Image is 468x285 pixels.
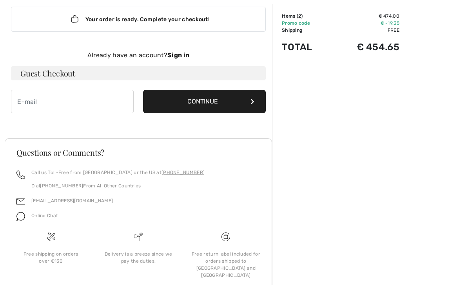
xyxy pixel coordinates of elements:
[47,232,55,241] img: Free shipping on orders over &#8364;130
[11,66,266,80] h3: Guest Checkout
[134,232,143,241] img: Delivery is a breeze since we pay the duties!
[31,213,58,218] span: Online Chat
[282,20,330,27] td: Promo code
[16,197,25,206] img: email
[330,34,399,60] td: € 454.65
[330,27,399,34] td: Free
[16,171,25,179] img: call
[11,7,266,32] div: Your order is ready. Complete your checkout!
[330,13,399,20] td: € 474.00
[282,34,330,60] td: Total
[282,13,330,20] td: Items ( )
[31,198,113,203] a: [EMAIL_ADDRESS][DOMAIN_NAME]
[16,212,25,221] img: chat
[143,90,266,113] button: Continue
[221,232,230,241] img: Free shipping on orders over &#8364;130
[330,20,399,27] td: € -19.35
[31,169,205,176] p: Call us Toll-Free from [GEOGRAPHIC_DATA] or the US at
[161,170,205,175] a: [PHONE_NUMBER]
[282,27,330,34] td: Shipping
[11,51,266,60] div: Already have an account?
[189,251,263,279] div: Free return label included for orders shipped to [GEOGRAPHIC_DATA] and [GEOGRAPHIC_DATA]
[11,90,134,113] input: E-mail
[40,183,83,189] a: [PHONE_NUMBER]
[101,251,176,265] div: Delivery is a breeze since we pay the duties!
[13,251,88,265] div: Free shipping on orders over €130
[167,51,189,59] strong: Sign in
[298,13,301,19] span: 2
[16,149,260,156] h3: Questions or Comments?
[31,182,205,189] p: Dial From All Other Countries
